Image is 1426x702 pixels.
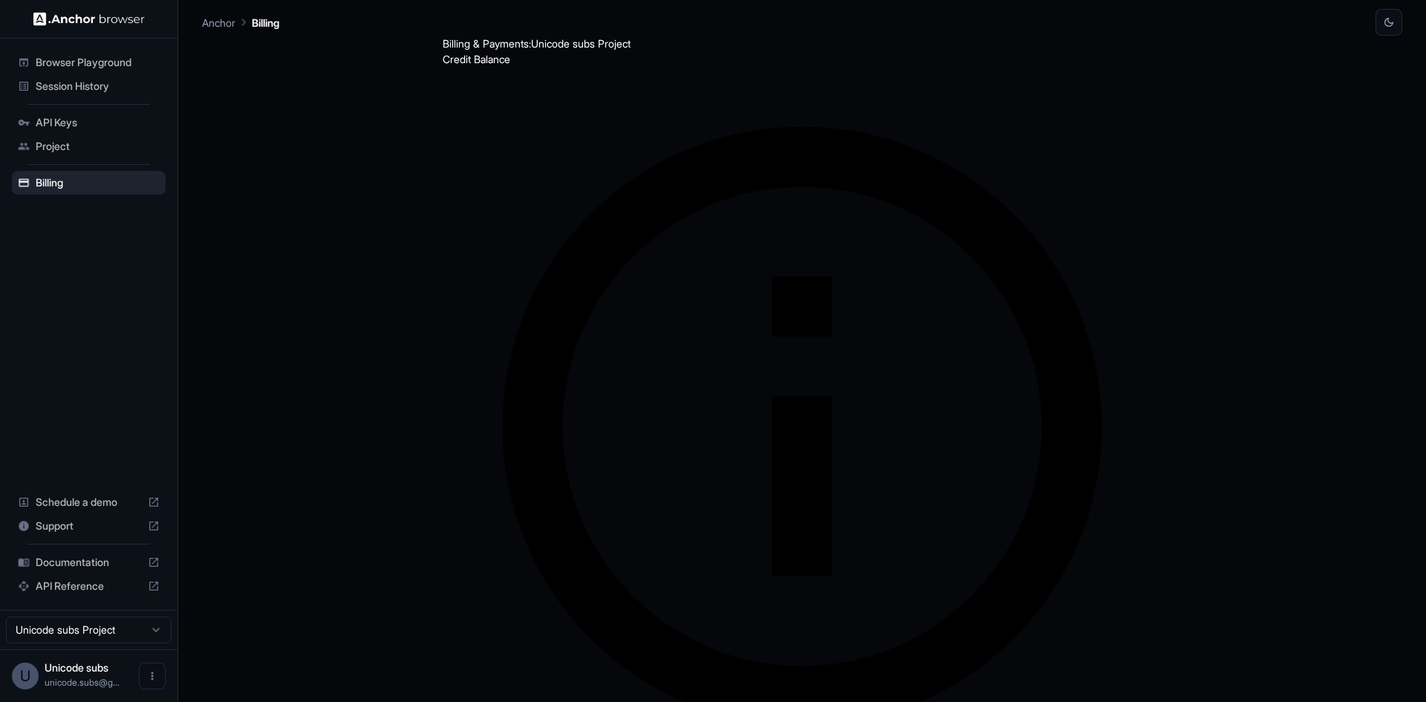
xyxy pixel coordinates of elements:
[252,15,279,30] p: Billing
[12,490,166,514] div: Schedule a demo
[45,661,108,674] span: Unicode subs
[12,51,166,74] div: Browser Playground
[45,677,120,688] span: unicode.subs@gmail.com
[36,519,142,533] span: Support
[443,36,1162,51] h6: Billing & Payments: Unicode subs Project
[33,12,145,26] img: Anchor Logo
[36,495,142,510] span: Schedule a demo
[12,550,166,574] div: Documentation
[12,574,166,598] div: API Reference
[36,115,160,130] span: API Keys
[36,175,160,190] span: Billing
[12,663,39,689] div: U
[36,55,160,70] span: Browser Playground
[12,111,166,134] div: API Keys
[202,15,235,30] p: Anchor
[202,14,279,30] nav: breadcrumb
[36,79,160,94] span: Session History
[12,171,166,195] div: Billing
[36,139,160,154] span: Project
[139,663,166,689] button: Open menu
[12,514,166,538] div: Support
[36,555,142,570] span: Documentation
[36,579,142,594] span: API Reference
[12,74,166,98] div: Session History
[12,134,166,158] div: Project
